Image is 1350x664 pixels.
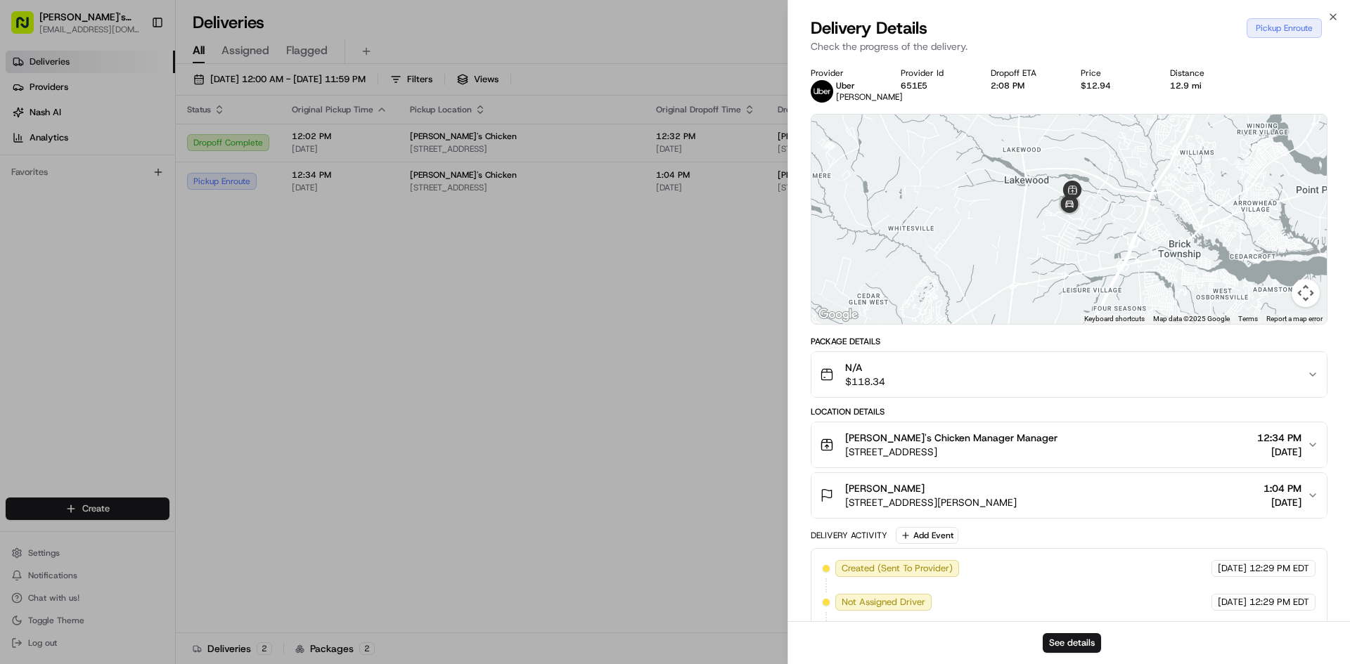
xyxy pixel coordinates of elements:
[1170,67,1237,79] div: Distance
[845,445,1057,459] span: [STREET_ADDRESS]
[14,205,25,216] div: 📗
[37,91,232,105] input: Clear
[1266,315,1323,323] a: Report a map error
[48,134,231,148] div: Start new chat
[14,14,42,42] img: Nash
[811,336,1327,347] div: Package Details
[811,473,1327,518] button: [PERSON_NAME][STREET_ADDRESS][PERSON_NAME]1:04 PM[DATE]
[1170,80,1237,91] div: 12.9 mi
[842,596,925,608] span: Not Assigned Driver
[1153,315,1230,323] span: Map data ©2025 Google
[1249,562,1309,575] span: 12:29 PM EDT
[811,406,1327,417] div: Location Details
[1249,596,1309,608] span: 12:29 PM EDT
[815,306,861,324] img: Google
[845,375,885,389] span: $118.34
[28,204,108,218] span: Knowledge Base
[811,17,927,39] span: Delivery Details
[1043,633,1101,653] button: See details
[14,134,39,160] img: 1736555255976-a54dd68f-1ca7-489b-9aae-adbdc363a1c4
[901,80,927,91] button: 651E5
[1238,315,1258,323] a: Terms (opens in new tab)
[811,352,1327,397] button: N/A$118.34
[845,495,1017,509] span: [STREET_ADDRESS][PERSON_NAME]
[811,422,1327,467] button: [PERSON_NAME]'s Chicken Manager Manager[STREET_ADDRESS]12:34 PM[DATE]
[1081,67,1148,79] div: Price
[1264,495,1301,509] span: [DATE]
[140,238,170,249] span: Pylon
[836,91,903,103] span: [PERSON_NAME]
[901,67,968,79] div: Provider Id
[991,67,1058,79] div: Dropoff ETA
[14,56,256,79] p: Welcome 👋
[48,148,178,160] div: We're available if you need us!
[815,306,861,324] a: Open this area in Google Maps (opens a new window)
[99,237,170,249] a: Powered byPylon
[896,527,958,544] button: Add Event
[811,80,833,103] img: uber-new-logo.jpeg
[239,138,256,155] button: Start new chat
[133,204,226,218] span: API Documentation
[113,198,231,223] a: 💻API Documentation
[1264,481,1301,495] span: 1:04 PM
[1218,596,1247,608] span: [DATE]
[991,80,1058,91] div: 2:08 PM
[1292,279,1320,307] button: Map camera controls
[842,562,953,575] span: Created (Sent To Provider)
[836,80,855,91] span: Uber
[845,431,1057,445] span: [PERSON_NAME]'s Chicken Manager Manager
[845,481,925,495] span: [PERSON_NAME]
[8,198,113,223] a: 📗Knowledge Base
[845,360,885,375] span: N/A
[1084,314,1145,324] button: Keyboard shortcuts
[1257,431,1301,445] span: 12:34 PM
[811,530,887,541] div: Delivery Activity
[811,39,1327,53] p: Check the progress of the delivery.
[119,205,130,216] div: 💻
[1081,80,1148,91] div: $12.94
[1257,445,1301,459] span: [DATE]
[811,67,878,79] div: Provider
[1218,562,1247,575] span: [DATE]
